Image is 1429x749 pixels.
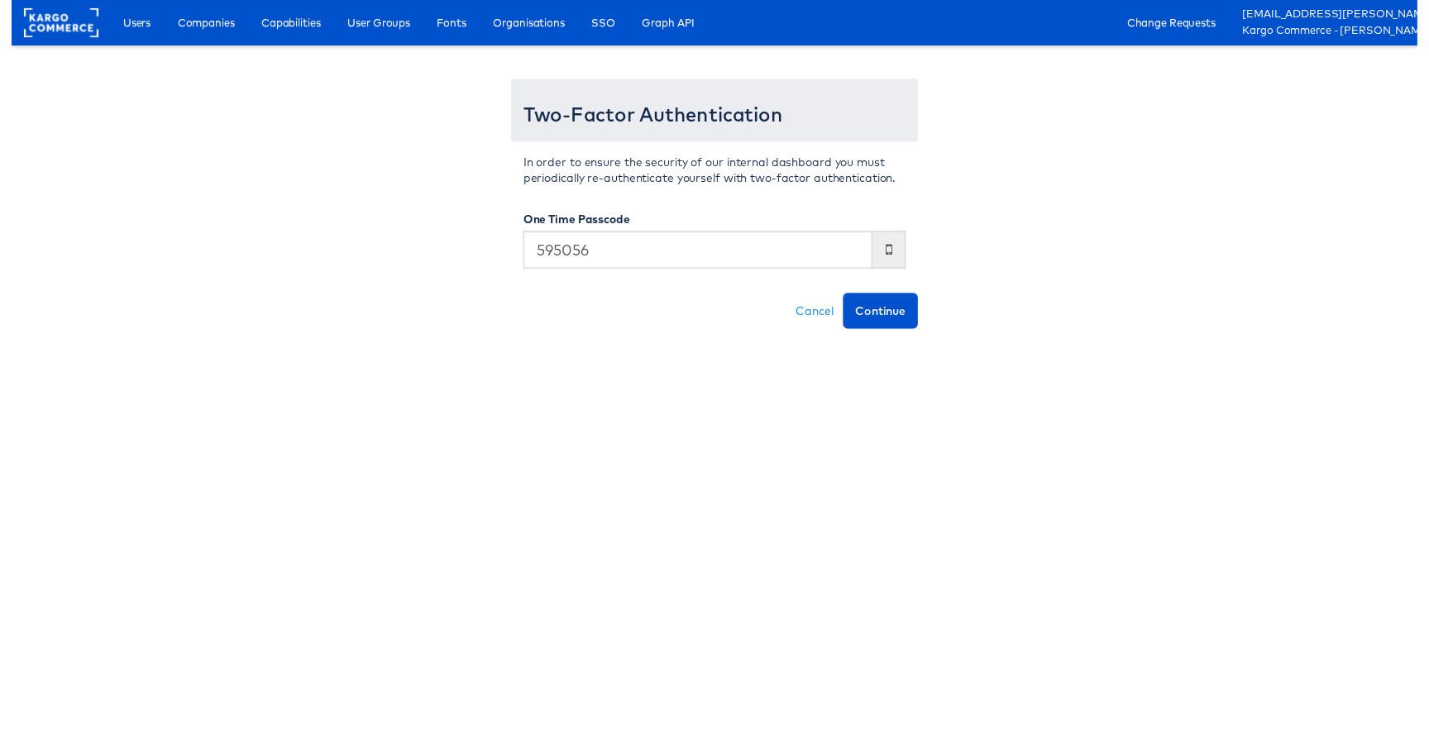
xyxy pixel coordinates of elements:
a: Capabilities [241,8,327,38]
span: Capabilities [254,15,314,31]
a: Organisations [477,8,575,38]
a: Fonts [420,8,475,38]
a: Cancel [787,298,845,334]
h3: Two-Factor Authentication [520,105,909,126]
span: Users [113,15,141,31]
a: Kargo Commerce - [PERSON_NAME] Del [PERSON_NAME] [1251,23,1417,41]
button: Continue [845,298,921,334]
input: Enter the code [520,235,875,273]
a: [EMAIL_ADDRESS][PERSON_NAME][DOMAIN_NAME] [1251,6,1417,23]
a: Companies [156,8,239,38]
label: One Time Passcode [520,214,628,231]
p: In order to ensure the security of our internal dashboard you must periodically re-authenticate y... [520,156,909,189]
a: User Groups [329,8,418,38]
span: Fonts [433,15,462,31]
span: SSO [590,15,614,31]
span: Organisations [490,15,562,31]
a: Change Requests [1121,8,1236,38]
span: User Groups [342,15,405,31]
span: Graph API [641,15,695,31]
a: Graph API [628,8,707,38]
a: SSO [577,8,626,38]
span: Companies [169,15,227,31]
a: Users [101,8,154,38]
